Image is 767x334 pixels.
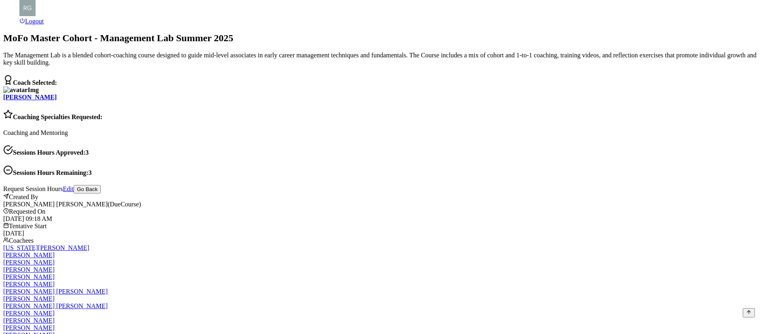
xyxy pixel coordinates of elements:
[9,208,45,215] span: Requested On
[25,18,44,25] span: Logout
[3,165,764,176] h4: Sessions Hours Remaining: 3
[3,324,764,332] a: [PERSON_NAME]
[3,185,63,192] a: Request Session Hours
[3,208,764,223] div: [DATE] 09:18 AM
[3,109,764,121] h4: Coaching Specialties Requested:
[3,295,764,302] a: [PERSON_NAME]
[9,193,38,200] span: Created By
[3,288,764,295] a: [PERSON_NAME] [PERSON_NAME]
[3,223,764,237] div: [DATE]
[3,201,764,208] div: [PERSON_NAME] [PERSON_NAME] (DueCourse)
[3,317,764,324] a: [PERSON_NAME]
[3,94,57,101] a: [PERSON_NAME]
[3,252,764,259] a: [PERSON_NAME]
[74,185,101,193] button: Go Back
[9,237,34,244] span: Coachees
[3,259,764,266] a: [PERSON_NAME]
[3,33,764,44] h2: MoFo Master Cohort - Management Lab Summer 2025
[3,281,764,288] a: [PERSON_NAME]
[3,52,756,66] span: The Management Lab is a blended cohort-coaching course designed to guide mid-level associates in ...
[3,145,764,156] h4: Sessions Hours Approved: 3
[3,86,39,94] img: avatarImg
[3,302,764,310] a: [PERSON_NAME] [PERSON_NAME]
[3,244,764,252] a: [US_STATE][PERSON_NAME]
[3,273,764,281] a: [PERSON_NAME]
[63,185,74,192] a: Edit
[3,266,764,273] a: [PERSON_NAME]
[9,223,47,229] span: Tentative Start
[3,310,764,317] a: [PERSON_NAME]
[3,75,764,101] h4: Coach Selected:
[3,129,68,136] span: Coaching and Mentoring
